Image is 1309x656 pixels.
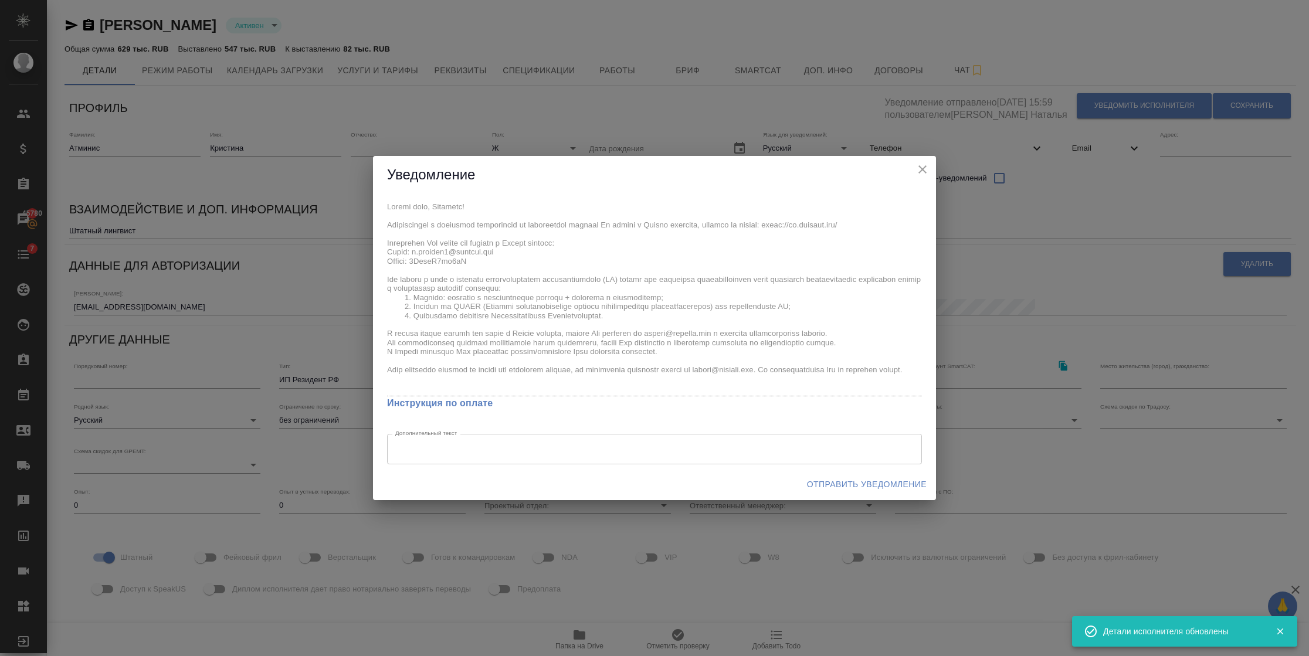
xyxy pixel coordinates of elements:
button: close [914,161,931,178]
a: Инструкция по оплате [387,398,493,408]
span: Уведомление [387,166,475,182]
button: Отправить уведомление [802,474,931,495]
textarea: Loremi dolo, Sitametc! Adipiscingel s doeiusmod temporincid ut laboreetdol magnaal En admini v Qu... [387,202,922,392]
button: Закрыть [1268,626,1292,637]
div: Детали исполнителя обновлены [1103,626,1258,637]
span: Отправить уведомление [807,477,927,492]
